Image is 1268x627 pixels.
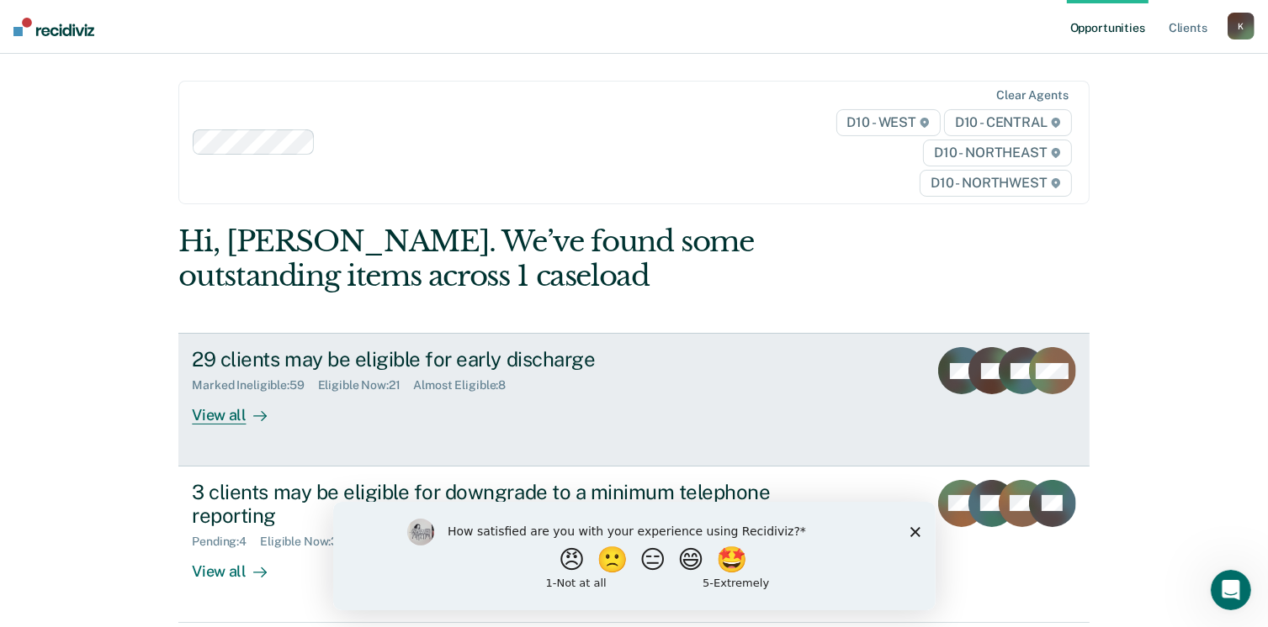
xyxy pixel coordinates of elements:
[923,140,1071,166] span: D10 - NORTHEAST
[178,224,907,293] div: Hi, [PERSON_NAME]. We’ve found some outstanding items across 1 caseload
[192,347,783,371] div: 29 clients may be eligible for early discharge
[333,502,936,610] iframe: Survey by Kim from Recidiviz
[192,535,260,549] div: Pending : 4
[178,466,1089,623] a: 3 clients may be eligible for downgrade to a minimum telephone reportingPending:4Eligible Now:3Vi...
[414,378,520,393] div: Almost Eligible : 8
[836,109,941,136] span: D10 - WEST
[13,18,94,36] img: Recidiviz
[192,480,783,529] div: 3 clients may be eligible for downgrade to a minimum telephone reporting
[192,393,286,425] div: View all
[318,378,414,393] div: Eligible Now : 21
[996,88,1068,103] div: Clear agents
[1228,13,1255,40] button: K
[920,170,1071,197] span: D10 - NORTHWEST
[1211,570,1251,610] iframe: Intercom live chat
[192,378,317,393] div: Marked Ineligible : 59
[192,549,286,582] div: View all
[944,109,1072,136] span: D10 - CENTRAL
[260,535,352,549] div: Eligible Now : 3
[178,333,1089,466] a: 29 clients may be eligible for early dischargeMarked Ineligible:59Eligible Now:21Almost Eligible:...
